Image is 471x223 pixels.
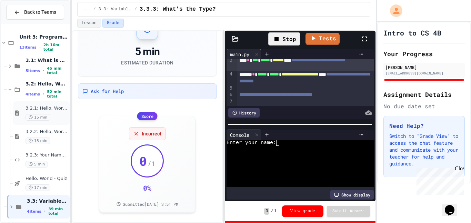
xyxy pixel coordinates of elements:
[83,7,91,12] span: ...
[227,49,261,59] div: main.py
[148,159,155,168] span: / 1
[383,90,465,99] h2: Assignment Details
[19,45,37,50] span: 13 items
[305,33,340,45] a: Tests
[48,207,68,216] span: 39 min total
[414,165,464,195] iframe: chat widget
[43,68,44,73] span: •
[77,19,101,28] button: Lesson
[385,64,463,70] div: [PERSON_NAME]
[99,7,132,12] span: 3.3: Variables and Data Types
[137,112,158,120] div: Score
[227,57,233,71] div: 3
[142,130,161,137] span: Incorrect
[6,5,64,20] button: Back to Teams
[140,5,216,13] span: 3.3.3: What's the Type?
[26,105,68,111] span: 3.2.1: Hello, World!
[282,205,323,217] button: View grade
[26,114,50,121] span: 15 min
[26,57,68,63] span: 3.1: What is Code?
[389,122,459,130] h3: Need Help?
[383,49,465,59] h2: Your Progress
[93,7,96,12] span: /
[47,66,68,75] span: 45 min total
[26,152,68,158] span: 3.2.3: Your Name and Favorite Movie
[383,102,465,110] div: No due date set
[91,88,124,95] span: Ask for Help
[389,133,459,167] p: Switch to "Grade View" to access the chat feature and communicate with your teacher for help and ...
[19,34,68,40] span: Unit 3: Programming Fundamentals
[26,129,68,135] span: 3.2.2: Hello, World! - Review
[264,208,269,215] span: 0
[43,91,44,97] span: •
[44,209,46,214] span: •
[26,92,40,97] span: 4 items
[332,209,365,214] span: Submit Answer
[26,138,50,144] span: 15 min
[143,183,151,193] div: 0 %
[227,71,233,84] div: 4
[274,209,277,214] span: 1
[26,81,68,87] span: 3.2: Hello, World!
[121,59,173,66] div: Estimated Duration
[227,131,253,139] div: Console
[39,44,41,50] span: •
[227,91,233,98] div: 6
[27,209,41,214] span: 4 items
[102,19,124,28] button: Grade
[383,28,441,38] h1: Intro to CS 4B
[383,3,404,19] div: My Account
[43,43,68,52] span: 2h 16m total
[330,190,374,200] div: Show display
[121,45,173,58] div: 5 min
[134,7,137,12] span: /
[228,108,260,118] div: History
[268,32,300,45] div: Stop
[26,184,50,191] span: 17 min
[442,195,464,216] iframe: chat widget
[227,130,261,140] div: Console
[227,98,233,105] div: 7
[26,176,68,182] span: Hello, World - Quiz
[327,206,370,217] button: Submit Answer
[271,209,273,214] span: /
[139,154,147,168] span: 0
[385,71,463,76] div: [EMAIL_ADDRESS][DOMAIN_NAME]
[27,198,68,204] span: 3.3: Variables and Data Types
[3,3,48,44] div: Chat with us now!Close
[227,140,276,146] span: Enter your name:
[26,69,40,73] span: 5 items
[47,90,68,99] span: 52 min total
[26,161,48,168] span: 5 min
[227,85,233,92] div: 5
[24,9,56,16] span: Back to Teams
[123,201,178,207] span: Submitted [DATE] 3:51 PM
[227,51,253,58] div: main.py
